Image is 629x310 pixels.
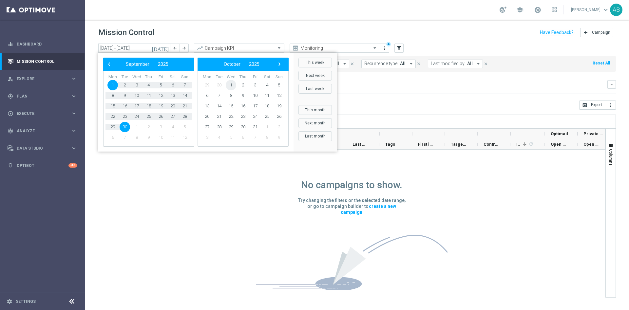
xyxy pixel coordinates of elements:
[214,90,224,101] span: 7
[105,60,189,68] bs-datepicker-navigation-view: ​ ​ ​
[274,111,284,122] span: 26
[170,44,180,53] button: arrow_back
[256,235,448,291] img: noRowsMissionControl.svg
[579,100,605,110] button: open_in_browser Export
[107,132,118,143] span: 6
[126,62,149,67] span: September
[180,80,190,90] span: 7
[238,122,248,132] span: 30
[107,111,118,122] span: 22
[214,80,224,90] span: 30
[298,58,332,67] button: This week
[8,53,77,70] div: Mission Control
[17,146,71,150] span: Data Studio
[262,111,272,122] span: 25
[8,145,71,151] div: Data Studio
[17,77,71,81] span: Explore
[7,59,77,64] div: Mission Control
[261,74,273,80] th: weekday
[202,122,212,132] span: 27
[143,132,154,143] span: 9
[483,60,489,67] button: close
[238,101,248,111] span: 16
[274,122,284,132] span: 2
[219,60,245,68] button: October
[394,44,404,53] button: filter_alt
[7,76,77,82] button: person_search Explore keyboard_arrow_right
[7,94,77,99] div: gps_fixed Plan keyboard_arrow_right
[262,132,272,143] span: 8
[105,60,113,68] button: ‹
[353,142,368,147] span: Last Modified By
[17,112,71,116] span: Execute
[214,101,224,111] span: 14
[8,128,71,134] div: Analyze
[143,80,154,90] span: 4
[8,128,13,134] i: track_changes
[8,35,77,53] div: Dashboard
[238,132,248,143] span: 6
[8,111,71,117] div: Execute
[213,74,225,80] th: weekday
[202,132,212,143] span: 3
[416,62,421,66] i: close
[214,132,224,143] span: 4
[167,74,179,80] th: weekday
[107,101,118,111] span: 15
[249,74,261,80] th: weekday
[180,132,190,143] span: 12
[131,101,142,111] span: 17
[516,6,524,13] span: school
[156,101,166,111] span: 19
[98,44,170,53] input: Select date range
[416,60,422,67] button: close
[8,93,71,99] div: Plan
[7,146,77,151] button: Data Studio keyboard_arrow_right
[179,74,191,80] th: weekday
[8,76,13,82] i: person_search
[182,46,186,50] i: arrow_forward
[475,61,481,67] i: arrow_drop_down
[350,62,354,66] i: close
[602,6,609,13] span: keyboard_arrow_down
[226,111,236,122] span: 22
[143,101,154,111] span: 18
[7,128,77,134] div: track_changes Analyze keyboard_arrow_right
[349,60,355,67] button: close
[592,30,610,35] span: Campaign
[551,142,566,147] span: Open Rate
[570,5,610,15] a: [PERSON_NAME]keyboard_arrow_down
[431,61,466,66] span: Last modified by:
[71,93,77,99] i: keyboard_arrow_right
[551,131,568,136] span: Optimail
[180,101,190,111] span: 21
[527,140,534,148] span: Calculate column
[201,74,213,80] th: weekday
[180,90,190,101] span: 14
[173,46,177,50] i: arrow_back
[224,62,240,67] span: October
[484,62,488,66] i: close
[107,122,118,132] span: 29
[7,163,77,168] button: lightbulb Optibot +10
[582,102,587,108] i: open_in_browser
[167,90,178,101] span: 13
[385,142,395,147] span: Tags
[214,122,224,132] span: 28
[71,128,77,134] i: keyboard_arrow_right
[143,90,154,101] span: 11
[386,42,391,46] div: There are unsaved changes
[7,42,77,47] button: equalizer Dashboard
[580,28,613,37] button: add Campaign
[98,53,337,152] bs-daterangepicker-container: calendar
[396,45,402,51] i: filter_alt
[608,149,614,166] span: Columns
[167,80,178,90] span: 6
[361,60,416,68] button: Recurrence type: All arrow_drop_down
[197,45,203,51] i: trending_up
[400,61,406,66] span: All
[540,30,574,35] input: Have Feedback?
[107,74,119,80] th: weekday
